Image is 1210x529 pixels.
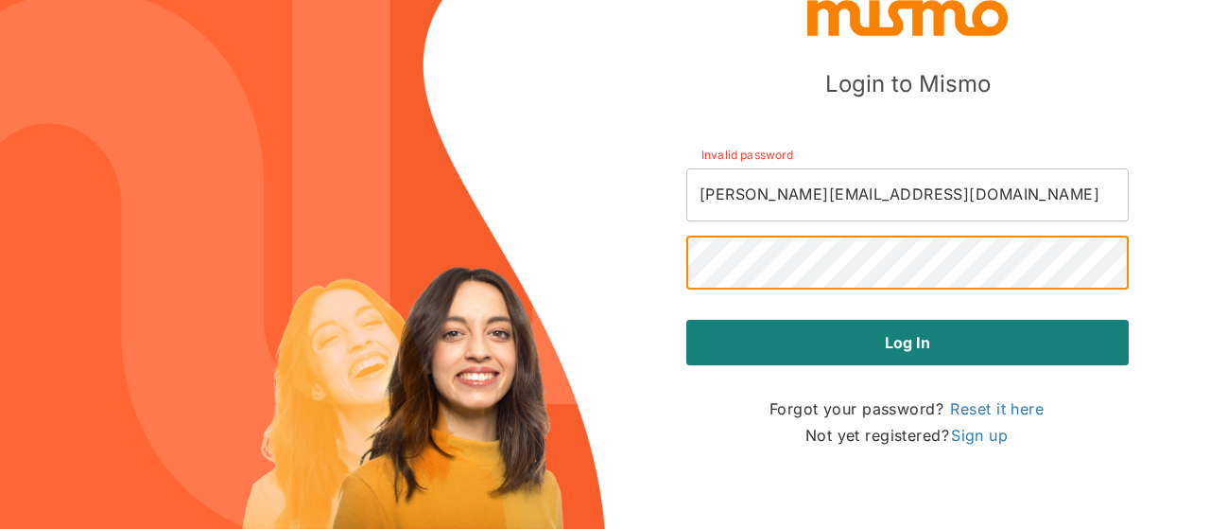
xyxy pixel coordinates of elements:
p: Not yet registered? [805,422,1010,449]
p: Forgot your password? [769,396,1046,422]
a: Sign up [949,424,1010,447]
span: Invalid password [686,131,1129,165]
input: Email [686,168,1129,221]
a: Reset it here [948,397,1046,420]
button: Log in [686,320,1129,365]
h5: Login to Mismo [825,69,991,99]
